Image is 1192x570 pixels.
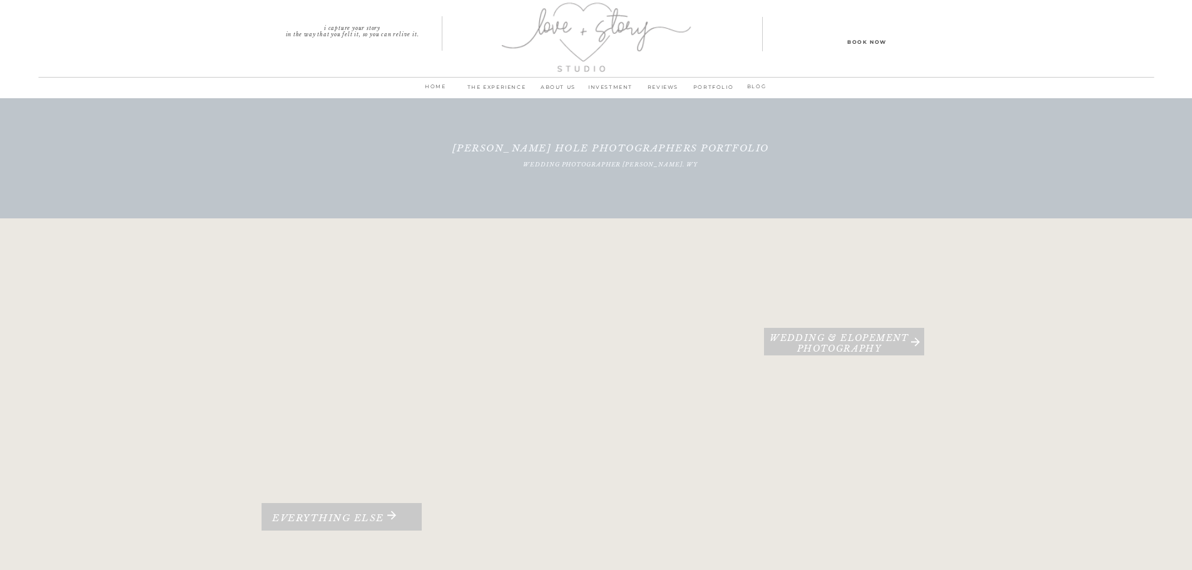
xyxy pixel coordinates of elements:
[811,37,924,46] a: Book Now
[764,333,915,351] a: Wedding & Elopement PHOTOGRAPHY
[419,81,452,99] a: home
[532,82,584,99] a: ABOUT us
[444,143,778,168] h1: [PERSON_NAME] Hole Photographers portfolio
[461,82,532,99] a: THE EXPERIENCE
[263,25,442,34] p: I capture your story in the way that you felt it, so you can relive it.
[444,161,778,186] h2: wedding Photographer [PERSON_NAME]. WY
[740,81,773,93] a: BLOG
[637,82,690,99] a: REVIEWS
[690,82,738,99] a: PORTFOLIO
[584,82,637,99] a: INVESTMENT
[253,512,404,531] a: Everything Else
[263,25,442,34] a: I capture your storyin the way that you felt it, so you can relive it.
